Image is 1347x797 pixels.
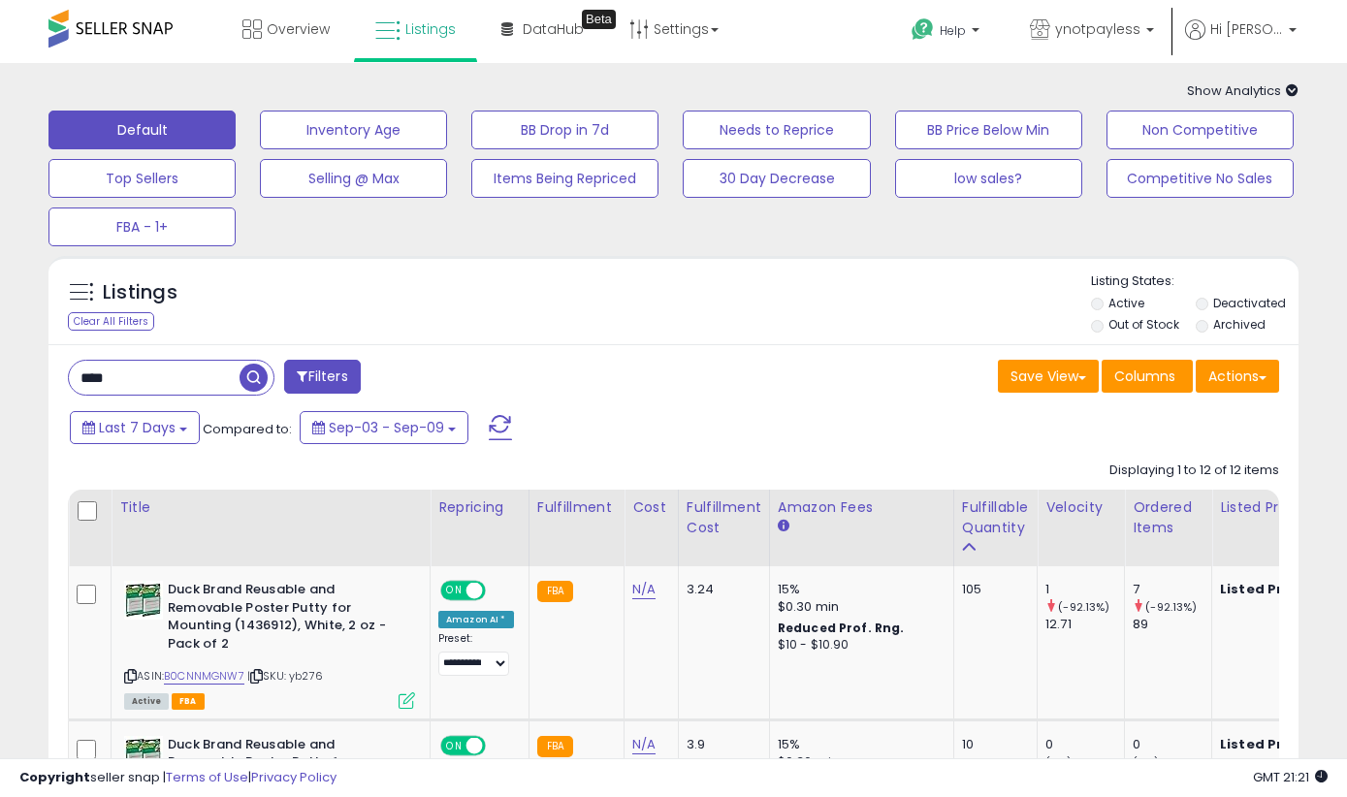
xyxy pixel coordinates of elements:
div: Fulfillment Cost [687,497,761,538]
small: (0%) [1045,754,1073,770]
div: 0 [1045,736,1124,753]
button: low sales? [895,159,1082,198]
button: Save View [998,360,1099,393]
div: Cost [632,497,670,518]
div: Repricing [438,497,521,518]
div: 0 [1133,736,1211,753]
span: All listings currently available for purchase on Amazon [124,693,169,710]
a: Hi [PERSON_NAME] [1185,19,1297,63]
label: Active [1108,295,1144,311]
button: Default [48,111,236,149]
div: $0.30 min [778,753,939,771]
button: Items Being Repriced [471,159,658,198]
div: 10 [962,736,1022,753]
label: Archived [1213,316,1266,333]
b: Duck Brand Reusable and Removable Poster Putty for Mounting (1436912), White, 2 oz - Pack of 2 [168,581,403,657]
button: Competitive No Sales [1106,159,1294,198]
div: ASIN: [124,581,415,707]
a: B0CNNMGNW7 [164,668,244,685]
span: Compared to: [203,420,292,438]
button: Sep-03 - Sep-09 [300,411,468,444]
a: N/A [632,580,656,599]
span: Show Analytics [1187,81,1299,100]
button: BB Price Below Min [895,111,1082,149]
button: Actions [1196,360,1279,393]
label: Deactivated [1213,295,1286,311]
span: FBA [172,693,205,710]
div: $0.30 min [778,598,939,616]
button: Columns [1102,360,1193,393]
small: FBA [537,736,573,757]
a: N/A [632,735,656,754]
span: ynotpayless [1055,19,1140,39]
div: Fulfillable Quantity [962,497,1029,538]
div: 105 [962,581,1022,598]
button: Non Competitive [1106,111,1294,149]
span: 2025-09-17 21:21 GMT [1253,768,1328,786]
div: 89 [1133,616,1211,633]
div: 1 [1045,581,1124,598]
button: Filters [284,360,360,394]
button: Inventory Age [260,111,447,149]
div: 3.9 [687,736,754,753]
div: Clear All Filters [68,312,154,331]
button: FBA - 1+ [48,207,236,246]
span: DataHub [523,19,584,39]
span: | SKU: yb276 [247,668,323,684]
button: Top Sellers [48,159,236,198]
b: Reduced Prof. Rng. [778,620,905,636]
span: Last 7 Days [99,418,176,437]
div: Displaying 1 to 12 of 12 items [1109,462,1279,480]
strong: Copyright [19,768,90,786]
span: Sep-03 - Sep-09 [329,418,444,437]
b: Listed Price: [1220,580,1308,598]
a: Help [896,3,999,63]
span: Listings [405,19,456,39]
span: ON [442,583,466,599]
div: Tooltip anchor [582,10,616,29]
small: FBA [537,581,573,602]
div: 15% [778,581,939,598]
small: (-92.13%) [1058,599,1109,615]
button: Last 7 Days [70,411,200,444]
a: Privacy Policy [251,768,337,786]
span: ON [442,737,466,753]
small: Amazon Fees. [778,518,789,535]
a: Terms of Use [166,768,248,786]
p: Listing States: [1091,272,1299,291]
span: OFF [483,737,514,753]
button: Selling @ Max [260,159,447,198]
span: Overview [267,19,330,39]
div: 7 [1133,581,1211,598]
div: Velocity [1045,497,1116,518]
div: $10 - $10.90 [778,637,939,654]
div: Amazon Fees [778,497,946,518]
div: 15% [778,736,939,753]
button: BB Drop in 7d [471,111,658,149]
h5: Listings [103,279,177,306]
i: Get Help [911,17,935,42]
div: 12.71 [1045,616,1124,633]
span: OFF [483,583,514,599]
div: Amazon AI * [438,611,514,628]
div: Preset: [438,632,514,676]
div: Fulfillment [537,497,616,518]
div: seller snap | | [19,769,337,787]
small: (-92.13%) [1145,599,1197,615]
div: 3.24 [687,581,754,598]
button: Needs to Reprice [683,111,870,149]
small: (0%) [1133,754,1160,770]
img: 41QwzUW1qCL._SL40_.jpg [124,736,163,775]
button: 30 Day Decrease [683,159,870,198]
span: Columns [1114,367,1175,386]
div: Ordered Items [1133,497,1203,538]
span: Hi [PERSON_NAME] [1210,19,1283,39]
label: Out of Stock [1108,316,1179,333]
span: Help [940,22,966,39]
div: Title [119,497,422,518]
img: 41QwzUW1qCL._SL40_.jpg [124,581,163,620]
b: Listed Price: [1220,735,1308,753]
